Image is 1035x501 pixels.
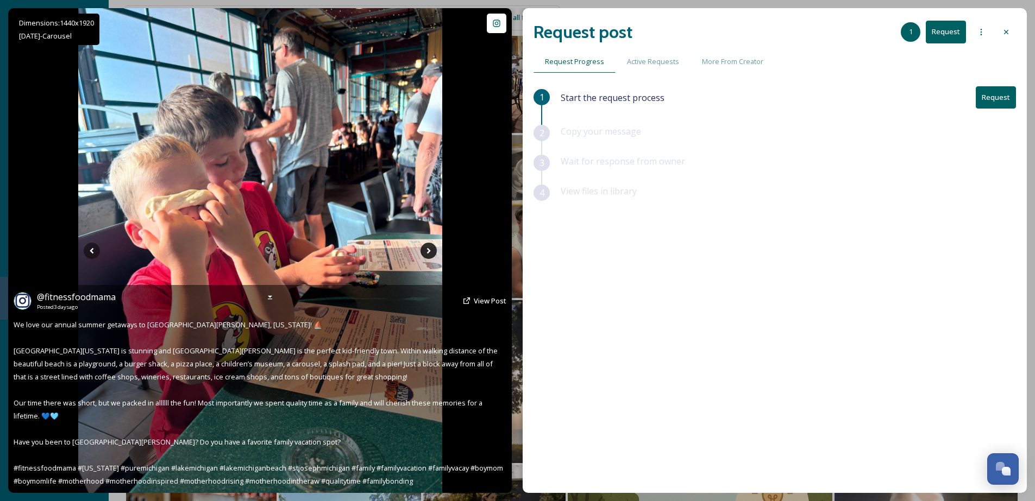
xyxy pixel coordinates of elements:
[14,320,505,486] span: We love our annual summer getaways to [GEOGRAPHIC_DATA][PERSON_NAME], [US_STATE]! ⛵️ [GEOGRAPHIC_...
[37,291,116,303] span: @ fitnessfoodmama
[540,156,544,169] span: 3
[561,185,637,197] span: View files in library
[19,31,72,41] span: [DATE] - Carousel
[37,290,116,303] a: @fitnessfoodmama
[540,186,544,199] span: 4
[545,56,604,67] span: Request Progress
[926,21,966,43] button: Request
[474,296,506,306] a: View Post
[976,86,1016,109] button: Request
[702,56,763,67] span: More From Creator
[627,56,679,67] span: Active Requests
[540,91,544,104] span: 1
[78,8,442,493] img: We love our annual summer getaways to St. Joseph, Michigan! ⛵️ Lake Michigan is stunning and St. ...
[561,91,664,104] span: Start the request process
[19,18,94,28] span: Dimensions: 1440 x 1920
[534,19,632,45] h2: Request post
[987,453,1019,485] button: Open Chat
[540,126,544,139] span: 2
[561,125,641,137] span: Copy your message
[909,27,913,37] span: 1
[37,303,116,311] span: Posted 3 days ago
[561,155,685,167] span: Wait for response from owner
